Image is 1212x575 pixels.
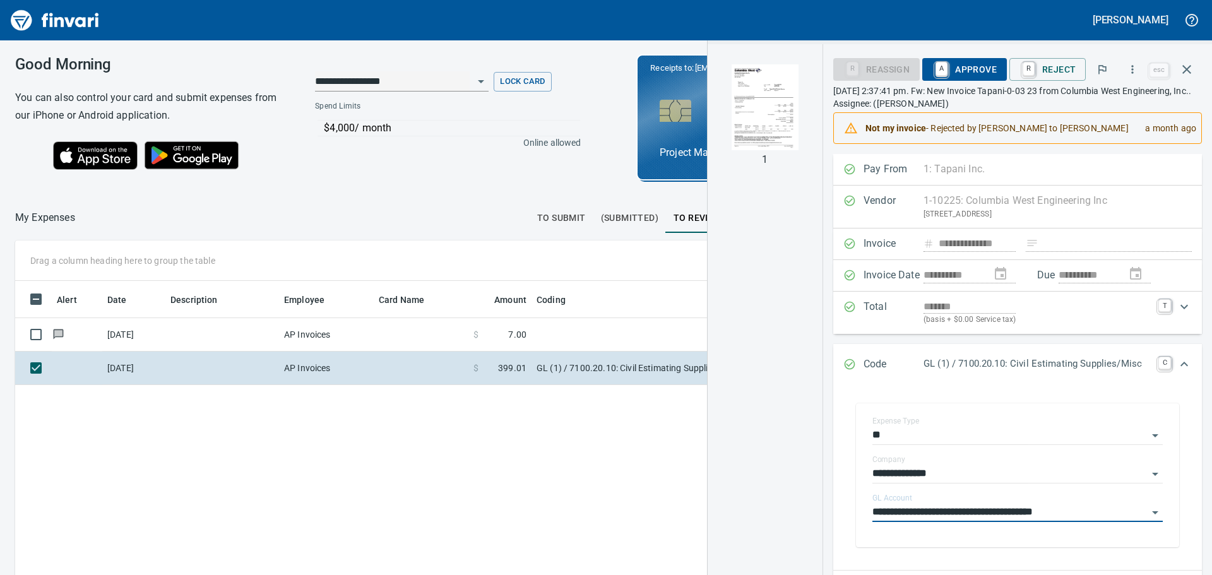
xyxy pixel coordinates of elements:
[1146,504,1164,521] button: Open
[315,100,470,113] span: Spend Limits
[8,5,102,35] img: Finvari
[1158,357,1171,369] a: C
[924,314,1151,326] p: (basis + $0.00 Service tax)
[494,72,551,92] button: Lock Card
[379,292,441,307] span: Card Name
[472,73,490,90] button: Open
[107,292,143,307] span: Date
[833,292,1202,334] div: Expand
[674,210,722,226] span: To Review
[138,134,246,176] img: Get it on Google Play
[762,152,768,167] p: 1
[305,136,581,149] p: Online allowed
[922,58,1007,81] button: AApprove
[1135,117,1196,139] div: a month ago
[1088,56,1116,83] button: Flag
[15,89,283,124] h6: You can also control your card and submit expenses from our iPhone or Android application.
[1019,59,1076,80] span: Reject
[1158,299,1171,312] a: T
[537,292,566,307] span: Coding
[53,141,138,170] img: Download on the App Store
[107,292,127,307] span: Date
[473,362,478,374] span: $
[1150,63,1168,77] a: esc
[537,210,586,226] span: To Submit
[532,352,847,385] td: GL (1) / 7100.20.10: Civil Estimating Supplies/Misc
[15,210,75,225] p: My Expenses
[924,357,1151,371] p: GL (1) / 7100.20.10: Civil Estimating Supplies/Misc
[1146,427,1164,444] button: Open
[52,330,65,338] span: Has messages
[864,299,924,326] p: Total
[170,292,234,307] span: Description
[872,417,919,425] label: Expense Type
[478,292,526,307] span: Amount
[15,210,75,225] nav: breadcrumb
[500,74,545,89] span: Lock Card
[279,352,374,385] td: AP Invoices
[650,62,843,74] p: Receipts to:
[1093,13,1168,27] h5: [PERSON_NAME]
[936,62,948,76] a: A
[473,328,478,341] span: $
[494,292,526,307] span: Amount
[865,117,1135,139] div: - Rejected by [PERSON_NAME] to [PERSON_NAME]
[1023,62,1035,76] a: R
[1009,58,1086,81] button: RReject
[102,352,165,385] td: [DATE]
[284,292,341,307] span: Employee
[15,56,283,73] h3: Good Morning
[379,292,424,307] span: Card Name
[932,59,997,80] span: Approve
[508,328,526,341] span: 7.00
[833,85,1202,110] p: [DATE] 2:37:41 pm. Fw: New Invoice Tapani-0-03 23 from Columbia West Engineering, Inc.. Assignee:...
[1119,56,1146,83] button: More
[537,292,582,307] span: Coding
[170,292,218,307] span: Description
[1090,10,1172,30] button: [PERSON_NAME]
[864,357,924,373] p: Code
[601,210,658,226] span: (Submitted)
[30,254,215,267] p: Drag a column heading here to group the table
[324,121,579,136] p: $4,000 / month
[694,62,826,74] span: [EMAIL_ADDRESS][DOMAIN_NAME]
[872,456,905,463] label: Company
[1146,54,1202,85] span: Close invoice
[284,292,324,307] span: Employee
[865,123,926,133] strong: Not my invoice
[57,292,77,307] span: Alert
[722,64,808,150] img: Page 1
[57,292,93,307] span: Alert
[833,344,1202,386] div: Expand
[660,145,835,160] p: Project Management
[872,494,912,502] label: GL Account
[1146,465,1164,483] button: Open
[833,63,920,74] div: Reassign
[279,318,374,352] td: AP Invoices
[498,362,526,374] span: 399.01
[102,318,165,352] td: [DATE]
